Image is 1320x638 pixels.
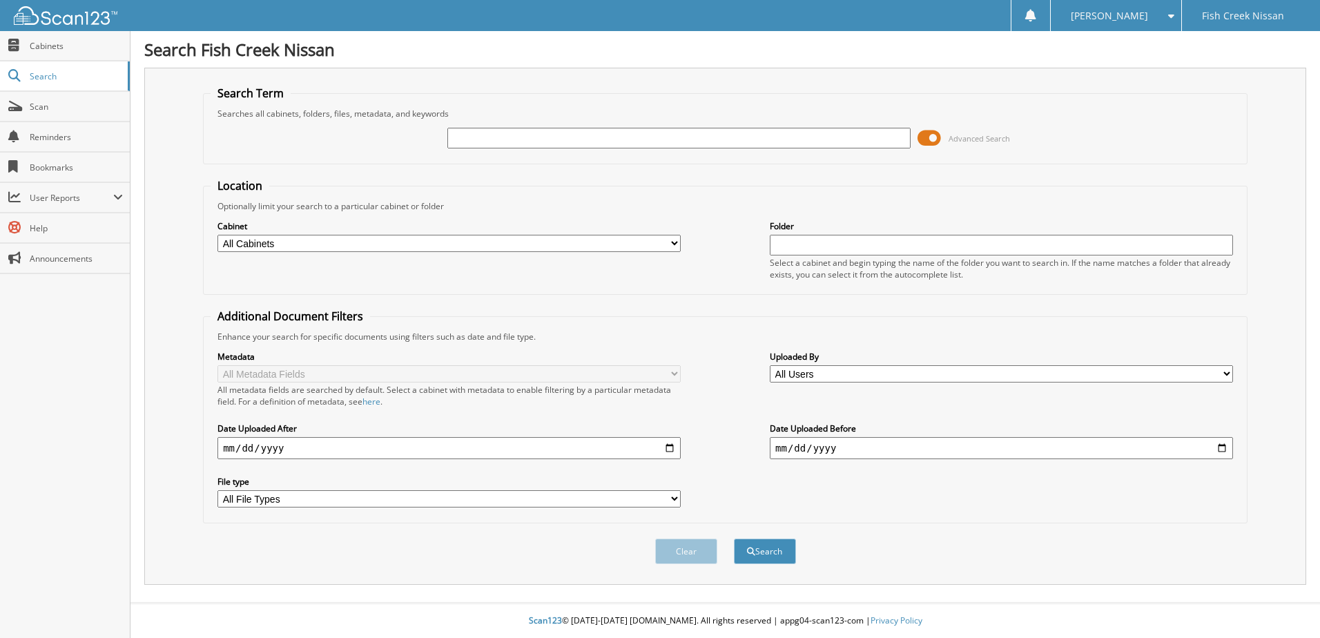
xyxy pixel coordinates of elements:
span: Announcements [30,253,123,264]
legend: Search Term [211,86,291,101]
div: © [DATE]-[DATE] [DOMAIN_NAME]. All rights reserved | appg04-scan123-com | [130,604,1320,638]
iframe: Chat Widget [1251,572,1320,638]
legend: Location [211,178,269,193]
label: Uploaded By [770,351,1233,362]
h1: Search Fish Creek Nissan [144,38,1306,61]
input: end [770,437,1233,459]
div: Enhance your search for specific documents using filters such as date and file type. [211,331,1240,342]
a: Privacy Policy [871,615,922,626]
img: scan123-logo-white.svg [14,6,117,25]
span: Advanced Search [949,133,1010,144]
div: Select a cabinet and begin typing the name of the folder you want to search in. If the name match... [770,257,1233,280]
span: Bookmarks [30,162,123,173]
span: Help [30,222,123,234]
span: Reminders [30,131,123,143]
legend: Additional Document Filters [211,309,370,324]
label: Date Uploaded After [217,423,681,434]
span: Scan123 [529,615,562,626]
button: Clear [655,539,717,564]
span: [PERSON_NAME] [1071,12,1148,20]
span: Cabinets [30,40,123,52]
input: start [217,437,681,459]
div: Optionally limit your search to a particular cabinet or folder [211,200,1240,212]
div: All metadata fields are searched by default. Select a cabinet with metadata to enable filtering b... [217,384,681,407]
label: Folder [770,220,1233,232]
label: Metadata [217,351,681,362]
label: File type [217,476,681,487]
label: Cabinet [217,220,681,232]
a: here [362,396,380,407]
label: Date Uploaded Before [770,423,1233,434]
div: Searches all cabinets, folders, files, metadata, and keywords [211,108,1240,119]
button: Search [734,539,796,564]
span: Search [30,70,121,82]
span: Scan [30,101,123,113]
span: User Reports [30,192,113,204]
span: Fish Creek Nissan [1202,12,1284,20]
